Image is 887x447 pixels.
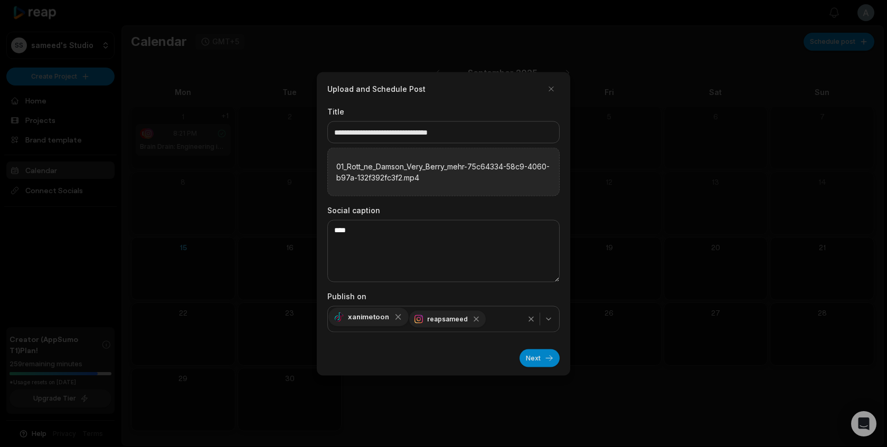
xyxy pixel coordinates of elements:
[327,106,560,117] label: Title
[327,204,560,215] label: Social caption
[336,160,551,183] label: 01_Rott_ne_Damson_Very_Berry_mehr-75c64334-58c9-4060-b97a-132f392fc3f2.mp4
[328,307,409,326] div: xanimetoon
[520,349,560,367] button: Next
[409,310,486,327] div: reapsameed
[327,83,426,94] h2: Upload and Schedule Post
[327,306,560,332] button: xanimetoonreapsameed
[327,290,560,301] label: Publish on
